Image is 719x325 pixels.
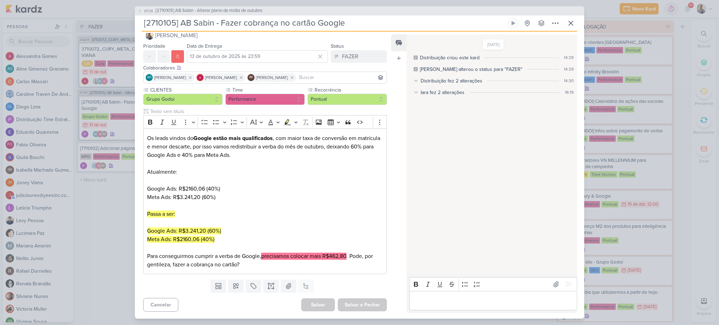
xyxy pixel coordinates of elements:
span: [PERSON_NAME] [154,74,186,81]
p: AG [147,76,152,79]
div: Editor toolbar [409,277,577,291]
p: Para conseguirmos cumprir a verba de Google, . Pode, por gentileza, fazer a cobrança no cartão? [147,252,383,269]
div: Aline Gimenez Graciano [146,74,153,81]
button: FAZER [331,50,387,63]
input: Select a date [187,50,328,63]
label: Time [232,86,305,94]
div: 14:29 [564,54,574,61]
div: Este log é visível à todos no kard [414,67,418,71]
div: Eduardo alterou o status para "FAZER" [420,66,522,73]
img: Alessandra Gomes [197,74,204,81]
label: Recorrência [314,86,387,94]
mark: Meta Ads: R$2160,06 (40%) [147,236,215,243]
div: Colaboradores [143,64,387,72]
span: [PERSON_NAME] [205,74,237,81]
button: Pontual [308,94,387,105]
div: Distribuição criou este kard [420,54,480,61]
button: Grupo Godoi [143,94,223,105]
div: 16:19 [565,89,574,95]
div: Editor editing area: main [143,128,387,274]
mark: Passa a ser: [147,211,175,218]
div: Este log é visível à todos no kard [414,55,418,60]
div: Ligar relógio [510,20,516,26]
div: 14:30 [564,78,574,84]
mark: precisamos colocar mais R$462,80 [261,253,347,260]
input: Texto sem título [149,108,387,115]
div: Editor editing area: main [409,291,577,310]
div: FAZER [342,52,358,61]
label: Status [331,43,344,49]
p: Meta Ads: R$3.241,20 (60%) [147,193,383,201]
button: Performance [225,94,305,105]
input: Buscar [298,73,385,82]
img: Iara Santos [145,31,154,40]
mark: Google Ads: R$3.241,20 (60%) [147,227,221,234]
label: CLIENTES [150,86,223,94]
div: Iara fez 2 alterações [421,89,464,96]
button: Cancelar [143,298,178,312]
span: [PERSON_NAME] [155,31,198,40]
p: IM [249,76,253,79]
strong: Google estão mais qualificados [193,135,273,142]
input: Kard Sem Título [142,17,506,29]
div: Isabella Machado Guimarães [248,74,255,81]
div: Editor toolbar [143,115,387,129]
span: [PERSON_NAME] [256,74,288,81]
div: 14:29 [564,66,574,72]
label: Data de Entrega [187,43,222,49]
label: Prioridade [143,43,165,49]
p: Os leads vindos do , com maior taxa de conversão em matrícula e menor descarte, por isso vamos re... [147,134,383,193]
button: [PERSON_NAME] [143,29,387,42]
div: Distribuição fez 2 alterações [421,77,482,85]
